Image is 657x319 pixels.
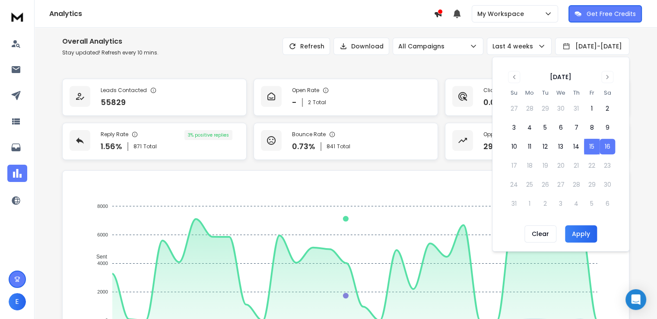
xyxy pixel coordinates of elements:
button: 4 [522,120,537,135]
button: 6 [553,120,568,135]
a: Click Rate0.00%0 Total [445,79,629,116]
p: 55829 [101,96,126,108]
button: 29 [537,101,553,116]
button: 11 [522,139,537,154]
button: 12 [537,139,553,154]
div: 3 % positive replies [184,130,232,140]
span: 871 [133,143,142,150]
button: Get Free Credits [568,5,642,22]
button: 9 [600,120,615,135]
button: 5 [537,120,553,135]
th: Wednesday [553,88,568,97]
th: Tuesday [537,88,553,97]
button: 7 [568,120,584,135]
p: Opportunities [483,131,518,138]
p: Bounce Rate [292,131,326,138]
tspan: 2000 [97,289,108,294]
tspan: 6000 [97,232,108,237]
button: 2 [600,101,615,116]
button: Download [333,38,389,55]
div: [DATE] [550,73,571,81]
button: 10 [506,139,522,154]
button: Go to previous month [508,71,520,83]
p: Stay updated! Refresh every 10 mins. [62,49,159,56]
a: Open Rate-2Total [254,79,438,116]
span: 2 [308,99,311,106]
th: Friday [584,88,600,97]
a: Bounce Rate0.73%841Total [254,123,438,160]
p: Download [351,42,384,51]
img: logo [9,9,26,25]
button: 15 [584,139,600,154]
button: 8 [584,120,600,135]
button: 16 [600,139,615,154]
tspan: 4000 [97,261,108,266]
a: Reply Rate1.56%871Total3% positive replies [62,123,247,160]
h1: Analytics [49,9,434,19]
h1: Overall Analytics [62,36,159,47]
span: Total [313,99,326,106]
span: Total [337,143,350,150]
th: Saturday [600,88,615,97]
a: Opportunities29$2900 [445,123,629,160]
p: Leads Contacted [101,87,147,94]
span: Sent [90,254,107,260]
button: 27 [506,101,522,116]
p: - [292,96,297,108]
tspan: 8000 [97,204,108,209]
span: 841 [327,143,335,150]
th: Thursday [568,88,584,97]
button: 28 [522,101,537,116]
p: Refresh [300,42,324,51]
button: E [9,293,26,310]
p: Click Rate [483,87,510,94]
p: Open Rate [292,87,319,94]
th: Monday [522,88,537,97]
button: 13 [553,139,568,154]
button: Refresh [282,38,330,55]
button: Go to next month [601,71,613,83]
span: Total [143,143,157,150]
button: 1 [584,101,600,116]
div: Open Intercom Messenger [625,289,646,310]
button: 31 [568,101,584,116]
p: 1.56 % [101,140,122,153]
p: Get Free Credits [587,10,636,18]
th: Sunday [506,88,522,97]
p: All Campaigns [398,42,448,51]
button: 3 [506,120,522,135]
button: [DATE]-[DATE] [555,38,629,55]
p: Last 4 weeks [492,42,536,51]
button: 30 [553,101,568,116]
button: Apply [565,225,597,242]
button: 14 [568,139,584,154]
p: 0.00 % [483,96,508,108]
p: 0.73 % [292,140,315,153]
p: Reply Rate [101,131,128,138]
p: 29 [483,140,493,153]
button: Clear [524,225,556,242]
a: Leads Contacted55829 [62,79,247,116]
p: My Workspace [477,10,527,18]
